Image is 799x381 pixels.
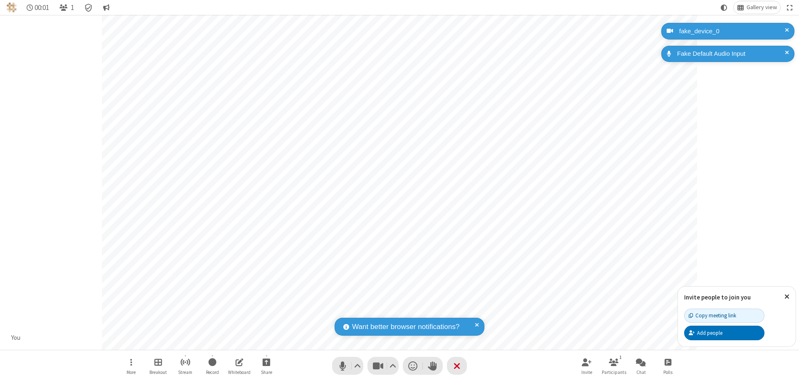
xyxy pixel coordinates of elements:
[8,333,24,343] div: You
[7,2,17,12] img: QA Selenium DO NOT DELETE OR CHANGE
[684,326,764,340] button: Add people
[684,293,751,301] label: Invite people to join you
[403,357,423,375] button: Send a reaction
[423,357,443,375] button: Raise hand
[227,354,252,378] button: Open shared whiteboard
[663,370,672,375] span: Polls
[99,1,113,14] button: Conversation
[23,1,53,14] div: Timer
[352,357,363,375] button: Audio settings
[655,354,680,378] button: Open poll
[127,370,136,375] span: More
[173,354,198,378] button: Start streaming
[71,4,74,12] span: 1
[676,27,788,36] div: fake_device_0
[81,1,97,14] div: Meeting details Encryption enabled
[200,354,225,378] button: Start recording
[228,370,251,375] span: Whiteboard
[602,370,626,375] span: Participants
[636,370,646,375] span: Chat
[684,309,764,323] button: Copy meeting link
[581,370,592,375] span: Invite
[332,357,363,375] button: Mute (⌘+Shift+A)
[352,322,459,332] span: Want better browser notifications?
[178,370,192,375] span: Stream
[747,4,777,11] span: Gallery view
[35,4,49,12] span: 00:01
[146,354,171,378] button: Manage Breakout Rooms
[689,312,736,319] div: Copy meeting link
[574,354,599,378] button: Invite participants (⌘+Shift+I)
[601,354,626,378] button: Open participant list
[447,357,467,375] button: End or leave meeting
[784,1,796,14] button: Fullscreen
[56,1,77,14] button: Open participant list
[119,354,144,378] button: Open menu
[367,357,399,375] button: Stop video (⌘+Shift+V)
[387,357,399,375] button: Video setting
[628,354,653,378] button: Open chat
[206,370,219,375] span: Record
[617,354,624,361] div: 1
[717,1,731,14] button: Using system theme
[778,287,796,307] button: Close popover
[261,370,272,375] span: Share
[254,354,279,378] button: Start sharing
[674,49,788,59] div: Fake Default Audio Input
[149,370,167,375] span: Breakout
[734,1,780,14] button: Change layout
